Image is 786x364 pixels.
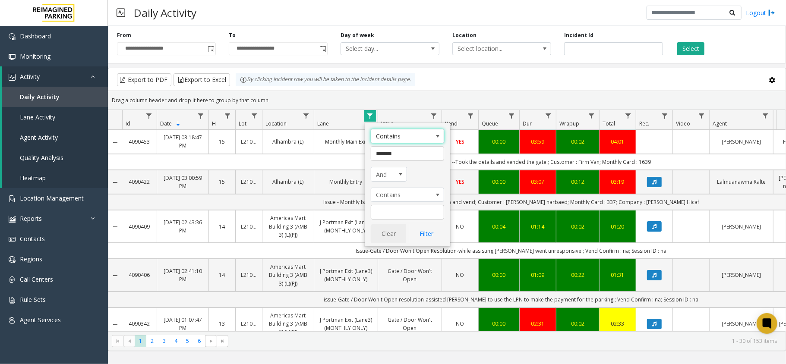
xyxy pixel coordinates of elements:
span: Date [160,120,172,127]
span: NO [456,320,464,327]
span: Page 1 [135,335,146,347]
a: Wrapup Filter Menu [586,110,597,122]
span: Reports [20,214,42,223]
a: 00:04 [484,223,514,231]
a: Lane Activity [2,107,108,127]
a: 4090409 [127,223,152,231]
span: And [371,167,400,181]
a: [DATE] 01:07:47 PM [162,316,203,332]
a: Monthly Entry [319,178,372,186]
a: Collapse Details [108,321,122,328]
a: Daily Activity [2,87,108,107]
span: Page 2 [146,335,158,347]
a: YES [447,178,473,186]
span: Agent [713,120,727,127]
a: Logout [746,8,775,17]
span: Page 5 [182,335,193,347]
button: Filter [409,224,444,243]
span: Wrapup [559,120,579,127]
span: Dur [523,120,532,127]
span: Quality Analysis [20,154,63,162]
a: Video Filter Menu [696,110,707,122]
kendo-pager-info: 1 - 30 of 153 items [234,337,777,345]
a: 00:00 [484,178,514,186]
a: 02:31 [525,320,551,328]
span: NO [456,223,464,230]
span: Id [126,120,130,127]
img: 'icon' [9,256,16,263]
a: 02:33 [605,320,631,328]
a: [DATE] 03:00:59 PM [162,174,203,190]
span: YES [456,138,464,145]
img: 'icon' [9,195,16,202]
span: Total [603,120,615,127]
a: J Portman Exit (Lane3) (MONTHLY ONLY) [319,316,372,332]
span: Go to the next page [208,338,215,345]
a: 03:59 [525,138,551,146]
a: 01:20 [605,223,631,231]
label: Day of week [341,31,374,39]
a: Collapse Details [108,272,122,279]
a: 00:00 [484,138,514,146]
a: NO [447,320,473,328]
a: 03:19 [605,178,631,186]
span: Go to the last page [219,338,226,345]
span: Lane [317,120,329,127]
a: [PERSON_NAME] [715,320,768,328]
a: Americas Mart Building 3 (AMB 3) (L)(PJ) [268,214,309,239]
a: Americas Mart Building 3 (AMB 3) (L)(PJ) [268,263,309,288]
a: L21036901 [241,223,257,231]
a: J Portman Exit (Lane3) (MONTHLY ONLY) [319,267,372,283]
a: 15 [214,178,230,186]
img: 'icon' [9,236,16,243]
a: Rec. Filter Menu [659,110,671,122]
label: From [117,31,131,39]
label: Location [452,31,477,39]
a: Quality Analysis [2,147,108,168]
span: Page 3 [158,335,170,347]
a: Heatmap [2,168,108,188]
a: Collapse Details [108,223,122,230]
a: Activity [2,66,108,87]
a: 00:22 [562,271,594,279]
a: 4090422 [127,178,152,186]
img: 'icon' [9,33,16,40]
span: Toggle popup [318,43,327,55]
span: Page 4 [170,335,182,347]
img: 'icon' [9,74,16,81]
span: YES [456,178,464,185]
span: Queue [482,120,498,127]
a: 14 [214,271,230,279]
a: L21036901 [241,320,257,328]
a: Id Filter Menu [143,110,155,122]
span: H [212,120,216,127]
a: YES [447,138,473,146]
span: Contains [371,129,429,143]
div: 00:00 [484,271,514,279]
a: [PERSON_NAME] [715,223,768,231]
a: Alhambra (L) [268,178,309,186]
input: Lane Filter [371,146,444,161]
a: 03:07 [525,178,551,186]
a: [PERSON_NAME] [715,138,768,146]
img: 'icon' [9,276,16,283]
span: Issue [381,120,394,127]
a: 00:02 [562,138,594,146]
a: 00:02 [562,320,594,328]
label: Incident Id [564,31,593,39]
span: Agent Activity [20,133,58,141]
a: Dur Filter Menu [543,110,554,122]
a: 00:00 [484,320,514,328]
span: Select location... [453,43,531,55]
span: Page 6 [193,335,205,347]
a: 00:02 [562,223,594,231]
a: Americas Mart Building 3 (AMB 3) (L)(PJ) [268,311,309,336]
a: 15 [214,138,230,146]
img: 'icon' [9,297,16,304]
a: [DATE] 02:43:36 PM [162,218,203,235]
